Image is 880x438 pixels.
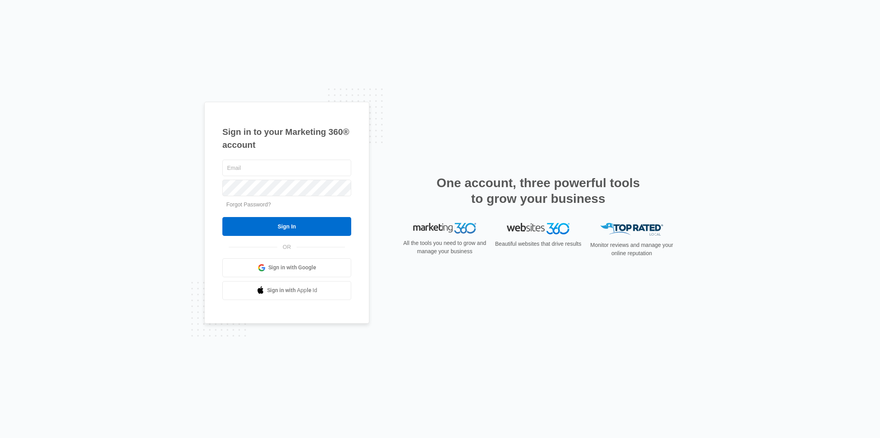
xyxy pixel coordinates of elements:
h1: Sign in to your Marketing 360® account [222,125,351,151]
a: Forgot Password? [226,201,271,208]
input: Email [222,160,351,176]
img: Top Rated Local [600,223,663,236]
img: Marketing 360 [413,223,476,234]
a: Sign in with Google [222,258,351,277]
p: Beautiful websites that drive results [494,240,582,248]
img: Websites 360 [507,223,570,234]
span: Sign in with Apple Id [267,286,317,294]
a: Sign in with Apple Id [222,281,351,300]
span: OR [277,243,297,251]
input: Sign In [222,217,351,236]
span: Sign in with Google [268,263,316,272]
h2: One account, three powerful tools to grow your business [434,175,642,206]
p: All the tools you need to grow and manage your business [401,239,489,256]
p: Monitor reviews and manage your online reputation [588,241,676,258]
